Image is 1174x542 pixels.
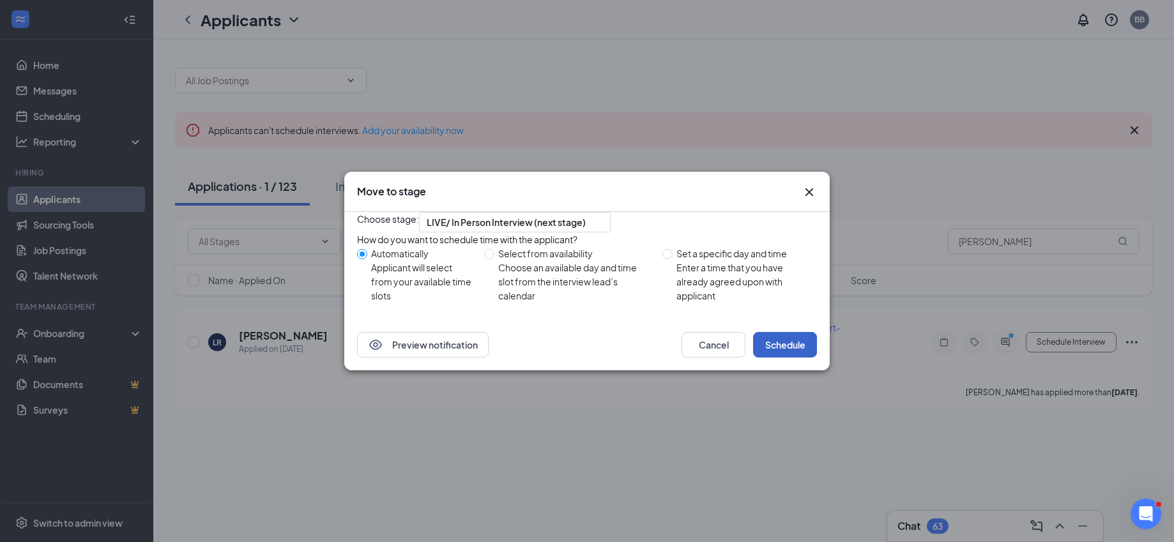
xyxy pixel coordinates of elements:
button: Schedule [753,332,817,358]
div: Select from availability [498,246,652,260]
button: EyePreview notification [357,332,489,358]
div: Automatically [371,246,474,260]
div: Enter a time that you have already agreed upon with applicant [676,260,807,303]
svg: Cross [802,184,817,200]
span: Choose stage: [357,212,419,232]
div: How do you want to schedule time with the applicant? [357,232,817,246]
h3: Move to stage [357,184,426,199]
div: Choose an available day and time slot from the interview lead’s calendar [498,260,652,303]
button: Cancel [682,332,745,358]
svg: Eye [368,337,383,352]
div: Set a specific day and time [676,246,807,260]
button: Close [802,184,817,200]
span: LIVE/ In Person Interview (next stage) [427,213,586,232]
iframe: Intercom live chat [1131,499,1161,529]
div: Applicant will select from your available time slots [371,260,474,303]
